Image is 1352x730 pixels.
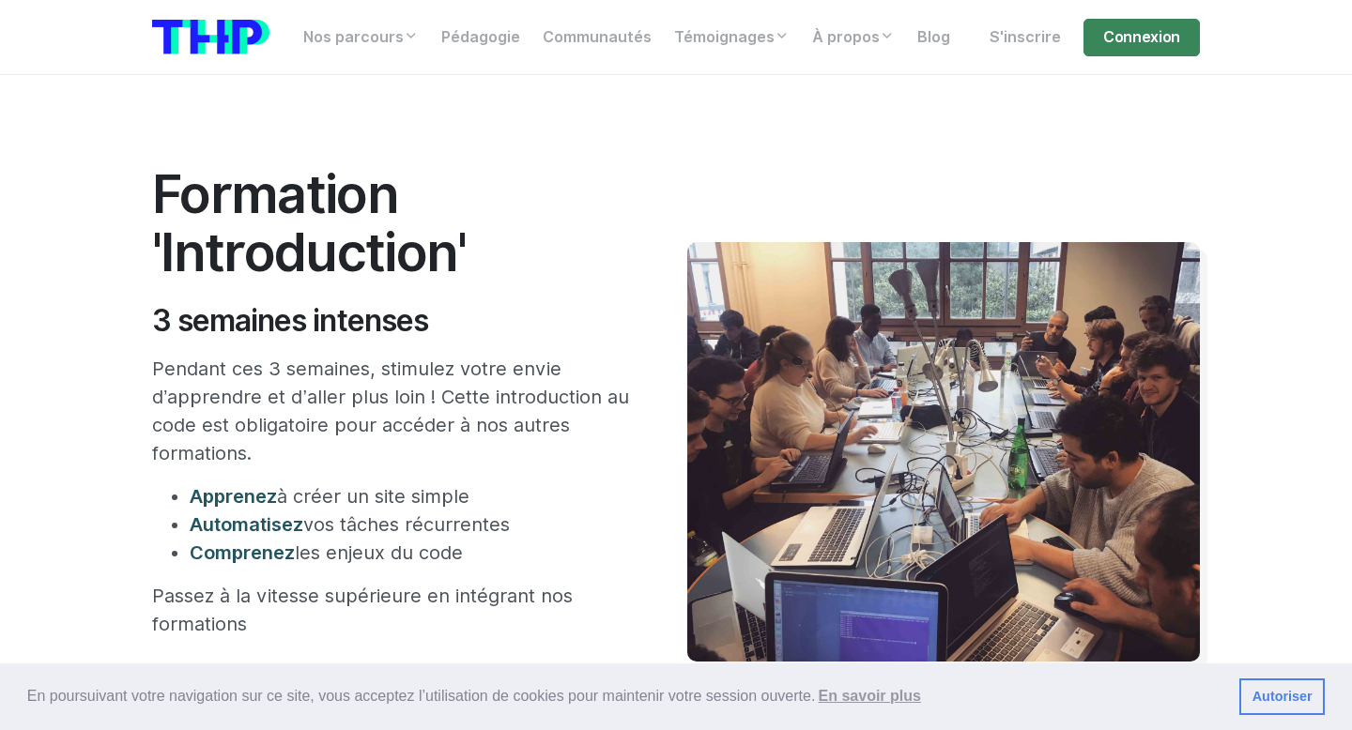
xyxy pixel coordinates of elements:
[292,19,430,56] a: Nos parcours
[190,482,631,510] li: à créer un site simple
[663,19,801,56] a: Témoignages
[27,682,1224,710] span: En poursuivant votre navigation sur ce site, vous acceptez l’utilisation de cookies pour mainteni...
[815,682,924,710] a: learn more about cookies
[190,510,631,539] li: vos tâches récurrentes
[190,485,277,508] span: Apprenez
[152,165,631,281] h1: Formation 'Introduction'
[801,19,906,56] a: À propos
[531,19,663,56] a: Communautés
[687,242,1200,662] img: Travail
[978,19,1072,56] a: S'inscrire
[152,355,631,467] p: Pendant ces 3 semaines, stimulez votre envie d’apprendre et d’aller plus loin ! Cette introductio...
[190,539,631,567] li: les enjeux du code
[1083,19,1200,56] a: Connexion
[430,19,531,56] a: Pédagogie
[1239,678,1325,716] a: dismiss cookie message
[152,303,631,339] h2: 3 semaines intenses
[906,19,961,56] a: Blog
[152,20,269,54] img: logo
[190,513,303,536] span: Automatisez
[190,541,295,564] span: Comprenez
[152,582,631,638] p: Passez à la vitesse supérieure en intégrant nos formations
